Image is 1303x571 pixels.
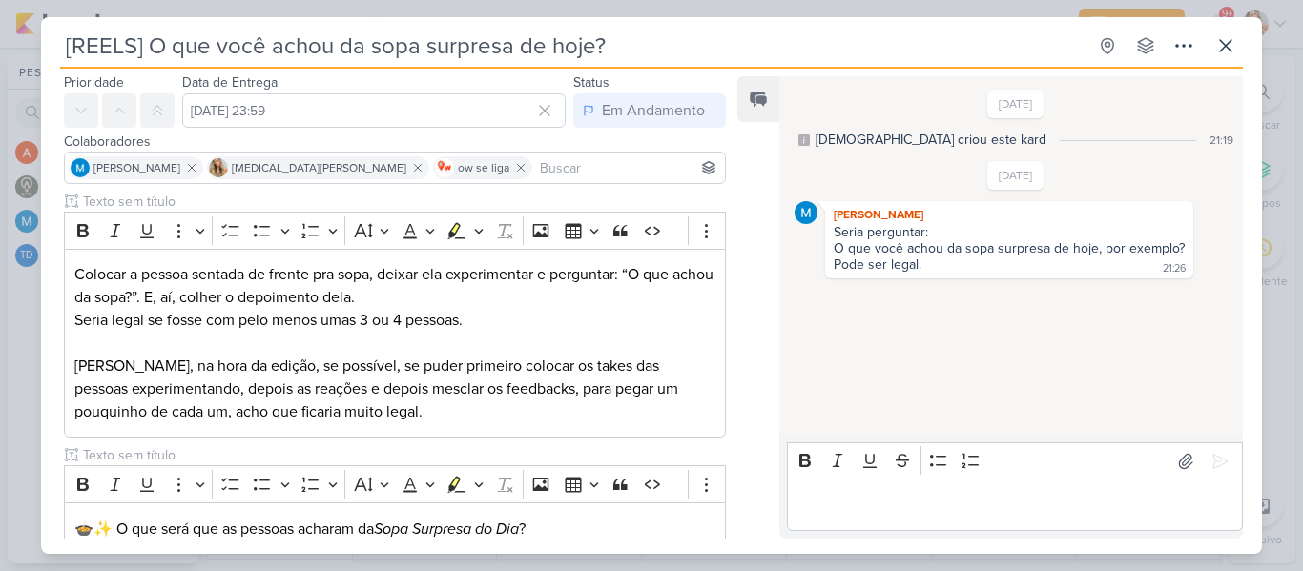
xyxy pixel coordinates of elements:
span: [MEDICAL_DATA][PERSON_NAME] [232,159,406,176]
div: Em Andamento [602,99,705,122]
p: Colocar a pessoa sentada de frente pra sopa, deixar ela experimentar e perguntar: “O que achou da... [74,263,715,309]
div: Colaboradores [64,132,726,152]
span: ow se liga [458,159,509,176]
div: Seria perguntar: O que você achou da sopa surpresa de hoje, por exemplo? Pode ser legal. [834,224,1185,273]
span: [PERSON_NAME] [93,159,180,176]
label: Status [573,74,610,91]
img: ow se liga [435,158,454,177]
div: Editor editing area: main [787,479,1243,531]
input: Texto sem título [79,192,726,212]
img: MARIANA MIRANDA [71,158,90,177]
input: Kard Sem Título [60,29,1086,63]
p: [PERSON_NAME], na hora da edição, se possível, se puder primeiro colocar os takes das pessoas exp... [74,355,715,423]
button: Em Andamento [573,93,726,128]
div: [DEMOGRAPHIC_DATA] criou este kard [816,130,1046,150]
div: 21:19 [1210,132,1233,149]
div: 21:26 [1163,261,1186,276]
div: [PERSON_NAME] [829,205,1189,224]
div: Editor toolbar [787,442,1243,479]
input: Texto sem título [79,445,726,465]
p: Seria legal se fosse com pelo menos umas 3 ou 4 pessoas. [74,309,715,332]
img: MARIANA MIRANDA [795,201,817,224]
label: Prioridade [64,74,124,91]
div: Editor toolbar [64,465,726,502]
input: Buscar [536,156,721,179]
div: Editor editing area: main [64,249,726,438]
i: Sopa Surpresa do Dia [374,520,519,539]
img: Yasmin Yumi [209,158,228,177]
input: Select a date [182,93,566,128]
p: 🍲✨ O que será que as pessoas acharam da ? [74,518,715,540]
div: Editor toolbar [64,212,726,249]
label: Data de Entrega [182,74,278,91]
